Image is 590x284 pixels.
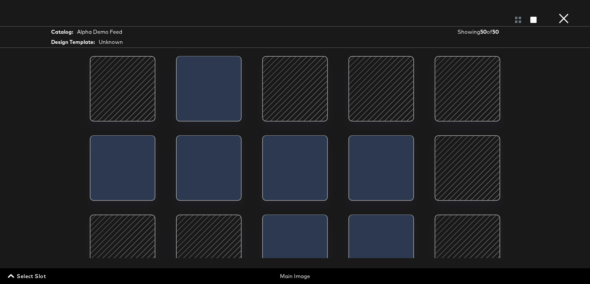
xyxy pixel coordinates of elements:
strong: 50 [480,28,487,35]
strong: Catalog: [51,28,73,36]
div: Alpha Demo Feed [77,28,122,36]
div: Unknown [99,38,123,46]
button: Select Slot [7,272,49,281]
span: Select Slot [9,272,46,281]
strong: 50 [492,28,499,35]
div: Showing of [458,28,528,36]
div: Main Image [201,273,390,280]
strong: Design Template: [51,38,95,46]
